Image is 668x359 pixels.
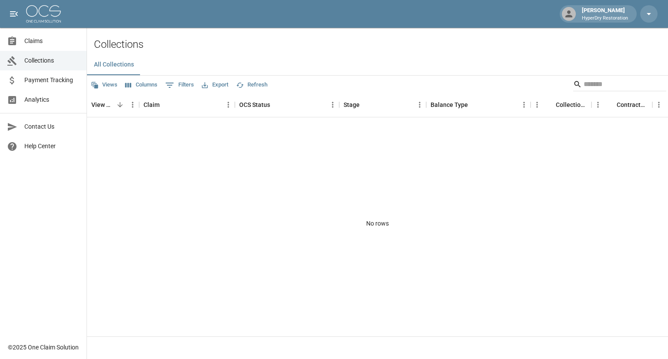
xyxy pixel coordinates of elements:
[24,56,80,65] span: Collections
[87,54,668,75] div: dynamic tabs
[617,93,648,117] div: Contractor Amount
[163,78,196,92] button: Show filters
[139,93,235,117] div: Claim
[339,93,426,117] div: Stage
[222,98,235,111] button: Menu
[123,78,160,92] button: Select columns
[591,93,652,117] div: Contractor Amount
[235,93,339,117] div: OCS Status
[26,5,61,23] img: ocs-logo-white-transparent.png
[200,78,230,92] button: Export
[326,98,339,111] button: Menu
[87,54,141,75] button: All Collections
[270,99,282,111] button: Sort
[160,99,172,111] button: Sort
[431,93,468,117] div: Balance Type
[344,93,360,117] div: Stage
[24,37,80,46] span: Claims
[24,142,80,151] span: Help Center
[91,93,114,117] div: View Collection
[605,99,617,111] button: Sort
[652,98,665,111] button: Menu
[531,98,544,111] button: Menu
[578,6,631,22] div: [PERSON_NAME]
[144,93,160,117] div: Claim
[556,93,587,117] div: Collections Fee
[518,98,531,111] button: Menu
[8,343,79,352] div: © 2025 One Claim Solution
[426,93,531,117] div: Balance Type
[239,93,270,117] div: OCS Status
[126,98,139,111] button: Menu
[24,76,80,85] span: Payment Tracking
[468,99,480,111] button: Sort
[544,99,556,111] button: Sort
[89,78,120,92] button: Views
[94,38,668,51] h2: Collections
[234,78,270,92] button: Refresh
[413,98,426,111] button: Menu
[24,95,80,104] span: Analytics
[591,98,605,111] button: Menu
[360,99,372,111] button: Sort
[531,93,591,117] div: Collections Fee
[5,5,23,23] button: open drawer
[114,99,126,111] button: Sort
[87,93,139,117] div: View Collection
[24,122,80,131] span: Contact Us
[582,15,628,22] p: HyperDry Restoration
[87,117,668,330] div: No rows
[573,77,666,93] div: Search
